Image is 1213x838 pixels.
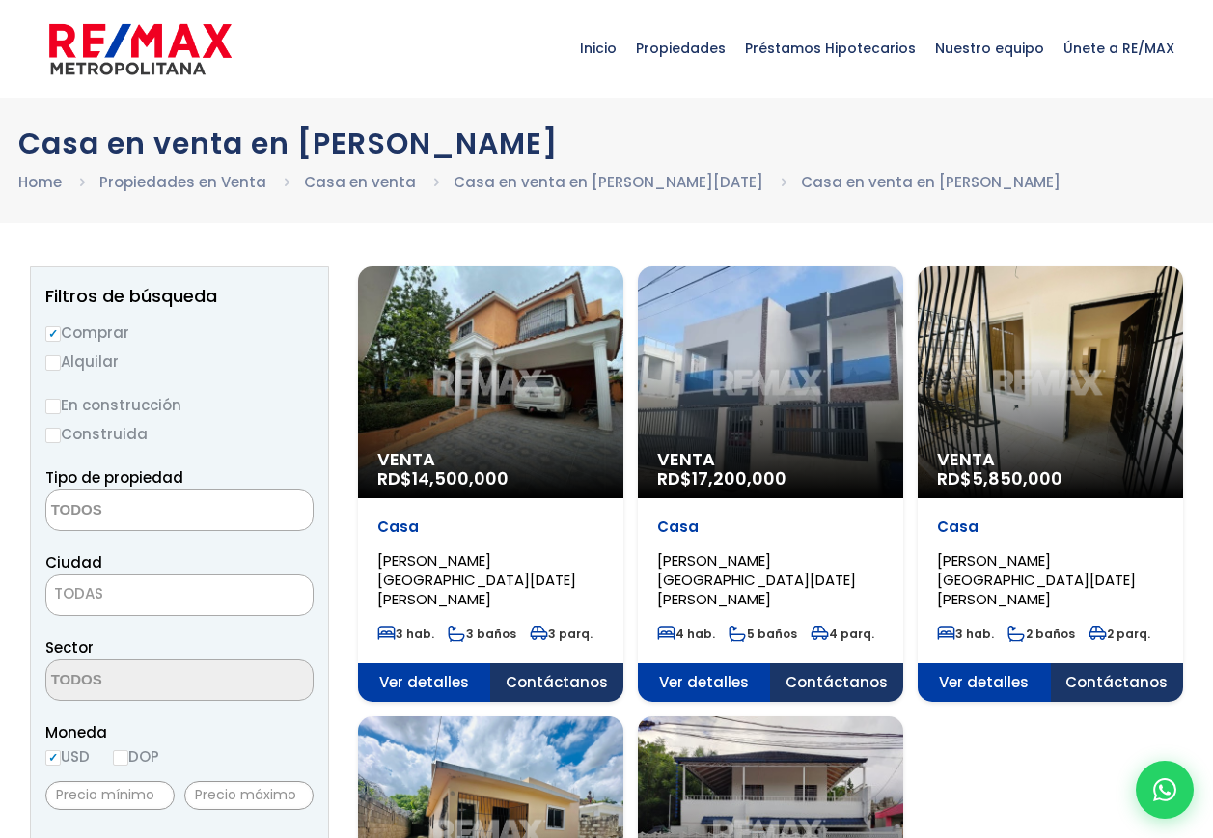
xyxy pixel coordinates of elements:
span: 3 hab. [937,626,994,642]
p: Casa [377,517,604,537]
span: Venta [937,450,1164,469]
span: 3 hab. [377,626,434,642]
span: TODAS [54,583,103,603]
h1: Casa en venta en [PERSON_NAME] [18,126,1196,160]
label: Alquilar [45,349,314,374]
label: En construcción [45,393,314,417]
span: Propiedades [626,19,735,77]
label: Comprar [45,321,314,345]
input: DOP [113,750,128,766]
span: [PERSON_NAME][GEOGRAPHIC_DATA][DATE][PERSON_NAME] [657,550,856,609]
a: Casa en venta en [PERSON_NAME][DATE] [454,172,763,192]
span: RD$ [657,466,786,490]
a: Venta RD$5,850,000 Casa [PERSON_NAME][GEOGRAPHIC_DATA][DATE][PERSON_NAME] 3 hab. 2 baños 2 parq. ... [918,266,1183,702]
span: Contáctanos [490,663,623,702]
span: 14,500,000 [412,466,509,490]
span: Venta [657,450,884,469]
span: TODAS [45,574,314,616]
h2: Filtros de búsqueda [45,287,314,306]
span: Inicio [570,19,626,77]
a: Casa en venta [304,172,416,192]
a: Venta RD$14,500,000 Casa [PERSON_NAME][GEOGRAPHIC_DATA][DATE][PERSON_NAME] 3 hab. 3 baños 3 parq.... [358,266,623,702]
input: Precio mínimo [45,781,175,810]
a: Venta RD$17,200,000 Casa [PERSON_NAME][GEOGRAPHIC_DATA][DATE][PERSON_NAME] 4 hab. 5 baños 4 parq.... [638,266,903,702]
span: Ver detalles [358,663,491,702]
span: Únete a RE/MAX [1054,19,1184,77]
input: USD [45,750,61,766]
a: Home [18,172,62,192]
label: DOP [113,744,159,768]
span: Ciudad [45,552,102,573]
span: 5 baños [729,626,797,642]
span: RD$ [937,466,1062,490]
span: Préstamos Hipotecarios [735,19,925,77]
span: Venta [377,450,604,469]
span: Contáctanos [770,663,903,702]
span: 3 parq. [530,626,593,642]
textarea: Search [46,660,234,702]
img: remax-metropolitana-logo [49,20,232,78]
a: Propiedades en Venta [99,172,266,192]
span: Sector [45,637,94,657]
span: 2 parq. [1089,626,1150,642]
label: USD [45,744,90,768]
input: Precio máximo [184,781,314,810]
span: 4 hab. [657,626,715,642]
input: Alquilar [45,355,61,371]
span: RD$ [377,466,509,490]
input: Comprar [45,326,61,342]
span: 17,200,000 [692,466,786,490]
span: Ver detalles [918,663,1051,702]
a: Casa en venta en [PERSON_NAME] [801,172,1061,192]
input: Construida [45,428,61,443]
span: Contáctanos [1051,663,1184,702]
span: [PERSON_NAME][GEOGRAPHIC_DATA][DATE][PERSON_NAME] [377,550,576,609]
span: Moneda [45,720,314,744]
span: TODAS [46,580,313,607]
span: Ver detalles [638,663,771,702]
span: 5,850,000 [972,466,1062,490]
p: Casa [657,517,884,537]
span: Tipo de propiedad [45,467,183,488]
span: 2 baños [1007,626,1075,642]
label: Construida [45,422,314,446]
textarea: Search [46,490,234,532]
span: Nuestro equipo [925,19,1054,77]
span: [PERSON_NAME][GEOGRAPHIC_DATA][DATE][PERSON_NAME] [937,550,1136,609]
span: 4 parq. [811,626,874,642]
p: Casa [937,517,1164,537]
input: En construcción [45,399,61,414]
span: 3 baños [448,626,516,642]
